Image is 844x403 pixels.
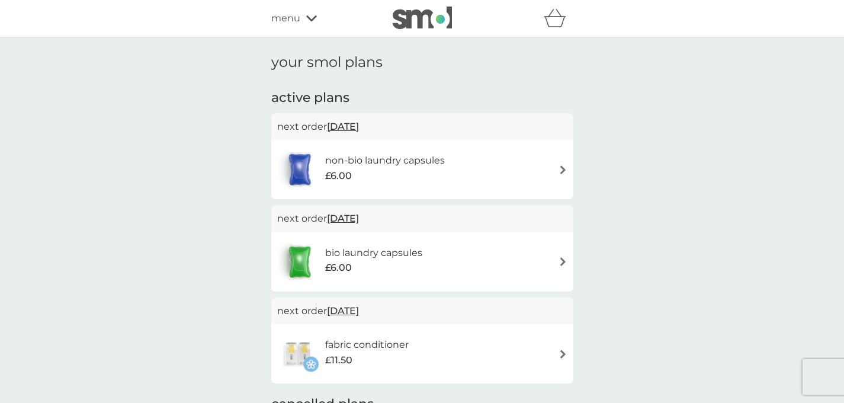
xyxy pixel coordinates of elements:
img: arrow right [559,350,567,359]
h6: bio laundry capsules [325,245,422,261]
img: non-bio laundry capsules [277,149,322,190]
h6: non-bio laundry capsules [325,153,445,168]
div: basket [544,7,573,30]
img: smol [393,7,452,29]
h2: active plans [271,89,573,107]
p: next order [277,211,567,226]
span: menu [271,11,300,26]
span: £6.00 [325,260,352,276]
p: next order [277,119,567,135]
h6: fabric conditioner [325,337,409,353]
span: £11.50 [325,353,352,368]
span: £6.00 [325,168,352,184]
p: next order [277,303,567,319]
h1: your smol plans [271,54,573,71]
img: arrow right [559,165,567,174]
img: bio laundry capsules [277,241,322,283]
span: [DATE] [327,299,359,322]
span: [DATE] [327,115,359,138]
img: arrow right [559,257,567,266]
span: [DATE] [327,207,359,230]
img: fabric conditioner [277,333,319,375]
